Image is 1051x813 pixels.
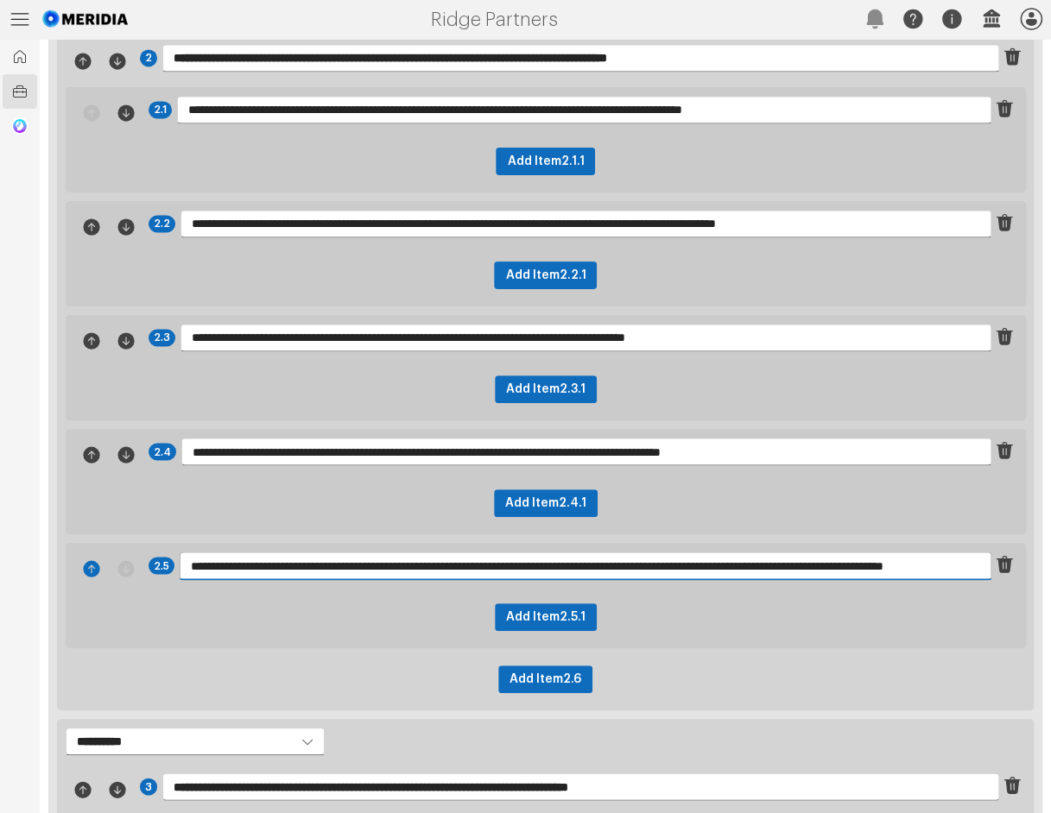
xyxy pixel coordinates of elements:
button: Add Item2.1.1 [496,148,595,175]
div: 2.4 [149,443,176,460]
button: Add Item2.2.1 [494,262,597,289]
a: Generic Chat [3,109,37,143]
div: 2.5 [149,557,174,574]
button: Add Item2.6 [498,665,592,693]
div: 3 [140,778,157,795]
button: Add Item2.5.1 [495,603,597,631]
button: Add Item2.4.1 [494,489,598,517]
button: Add Item2.3.1 [495,375,597,403]
div: 2.3 [149,329,175,346]
div: 2.2 [149,215,175,232]
img: Generic Chat [11,117,28,135]
div: 2.1 [149,101,172,118]
div: 2 [140,49,157,66]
